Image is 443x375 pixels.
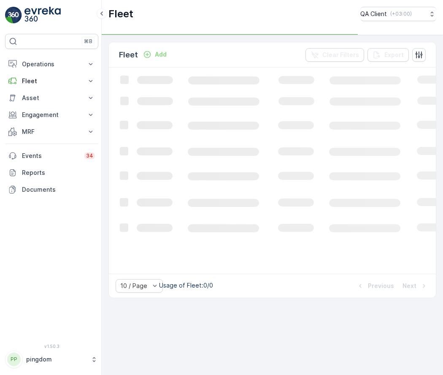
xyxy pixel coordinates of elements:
button: Operations [5,56,98,73]
button: Next [402,281,429,291]
button: QA Client(+03:00) [360,7,436,21]
button: MRF [5,123,98,140]
button: Add [140,49,170,60]
p: Asset [22,94,81,102]
button: Engagement [5,106,98,123]
p: Events [22,152,79,160]
img: logo_light-DOdMpM7g.png [24,7,61,24]
p: ( +03:00 ) [390,11,412,17]
a: Documents [5,181,98,198]
p: Fleet [119,49,138,61]
p: Fleet [108,7,133,21]
div: PP [7,353,21,366]
a: Reports [5,164,98,181]
button: PPpingdom [5,351,98,368]
button: Export [367,48,409,62]
p: Previous [368,282,394,290]
button: Fleet [5,73,98,90]
p: 34 [86,152,93,159]
p: Usage of Fleet : 0/0 [159,281,213,290]
button: Clear Filters [305,48,364,62]
p: Fleet [22,77,81,85]
a: Events34 [5,147,98,164]
p: Engagement [22,111,81,119]
p: Reports [22,168,95,177]
span: v 1.50.3 [5,344,98,349]
button: Asset [5,90,98,106]
p: Documents [22,185,95,194]
p: Clear Filters [322,51,359,59]
p: MRF [22,128,81,136]
p: ⌘B [84,38,92,45]
p: Operations [22,60,81,68]
p: QA Client [360,10,387,18]
p: Next [402,282,416,290]
p: Add [155,50,167,59]
p: pingdom [26,355,86,364]
img: logo [5,7,22,24]
button: Previous [355,281,395,291]
p: Export [384,51,404,59]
